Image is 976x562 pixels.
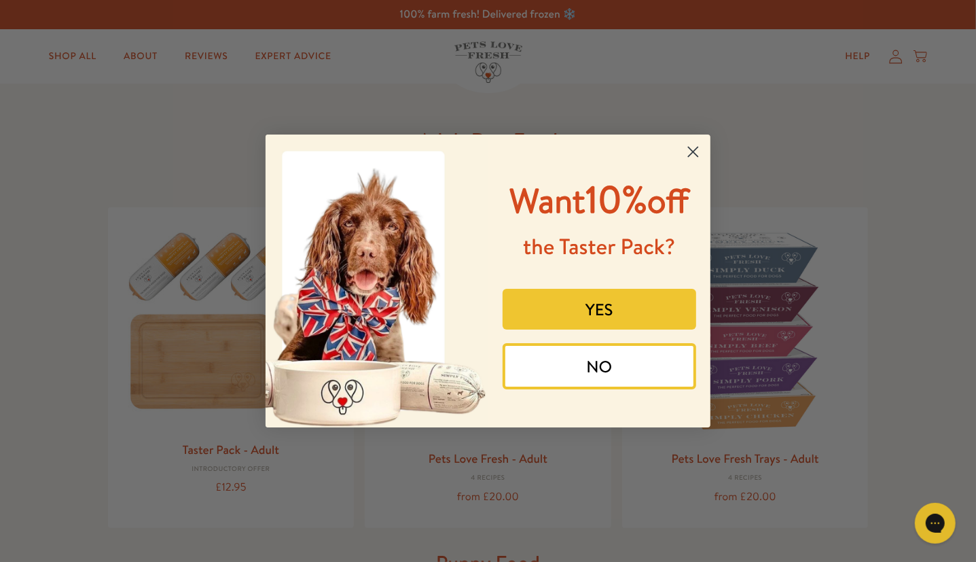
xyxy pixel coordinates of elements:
button: NO [503,343,697,389]
iframe: Gorgias live chat messenger [908,498,962,548]
button: Close dialog [681,140,705,164]
span: off [647,177,689,224]
button: YES [503,289,697,330]
span: Want [509,177,585,224]
span: the Taster Pack? [523,232,675,262]
span: 10% [509,173,689,225]
img: 8afefe80-1ef6-417a-b86b-9520c2248d41.jpeg [266,135,488,427]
